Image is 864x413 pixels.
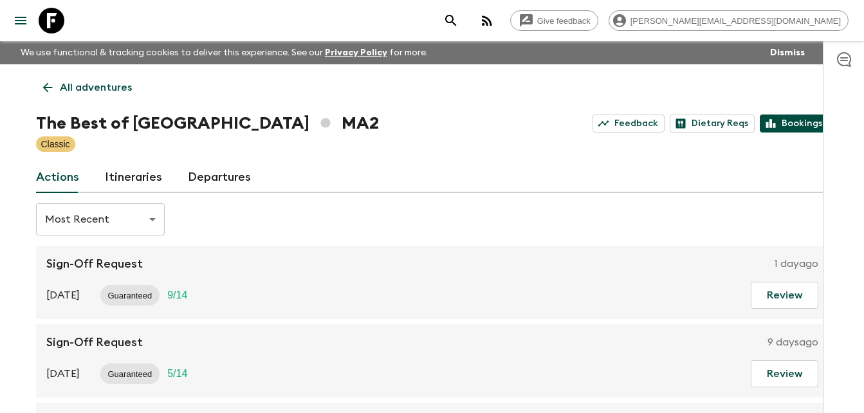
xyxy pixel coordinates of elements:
[751,282,818,309] button: Review
[46,288,80,303] p: [DATE]
[36,75,139,100] a: All adventures
[46,256,143,271] p: Sign-Off Request
[36,111,379,136] h1: The Best of [GEOGRAPHIC_DATA] MA2
[767,44,808,62] button: Dismiss
[8,8,33,33] button: menu
[767,335,818,350] p: 9 days ago
[325,48,387,57] a: Privacy Policy
[46,366,80,381] p: [DATE]
[36,162,79,193] a: Actions
[188,162,251,193] a: Departures
[160,285,195,306] div: Trip Fill
[510,10,598,31] a: Give feedback
[670,115,755,133] a: Dietary Reqs
[167,366,187,381] p: 5 / 14
[623,16,848,26] span: [PERSON_NAME][EMAIL_ADDRESS][DOMAIN_NAME]
[36,201,165,237] div: Most Recent
[530,16,598,26] span: Give feedback
[167,288,187,303] p: 9 / 14
[15,41,433,64] p: We use functional & tracking cookies to deliver this experience. See our for more.
[100,369,160,379] span: Guaranteed
[160,363,195,384] div: Trip Fill
[593,115,665,133] a: Feedback
[60,80,132,95] p: All adventures
[775,256,818,271] p: 1 day ago
[105,162,162,193] a: Itineraries
[100,291,160,300] span: Guaranteed
[46,335,143,350] p: Sign-Off Request
[751,360,818,387] button: Review
[609,10,849,31] div: [PERSON_NAME][EMAIL_ADDRESS][DOMAIN_NAME]
[41,138,70,151] p: Classic
[438,8,464,33] button: search adventures
[760,115,829,133] a: Bookings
